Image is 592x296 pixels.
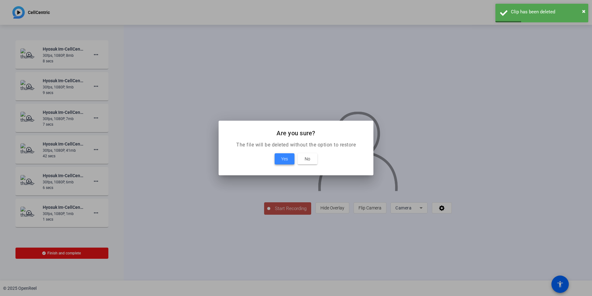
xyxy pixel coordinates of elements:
[582,7,585,15] span: ×
[226,141,366,149] p: The file will be deleted without the option to restore
[275,153,294,164] button: Yes
[582,7,585,16] button: Close
[305,155,310,163] span: No
[281,155,288,163] span: Yes
[511,8,584,16] div: Clip has been deleted
[226,128,366,138] h2: Are you sure?
[298,153,317,164] button: No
